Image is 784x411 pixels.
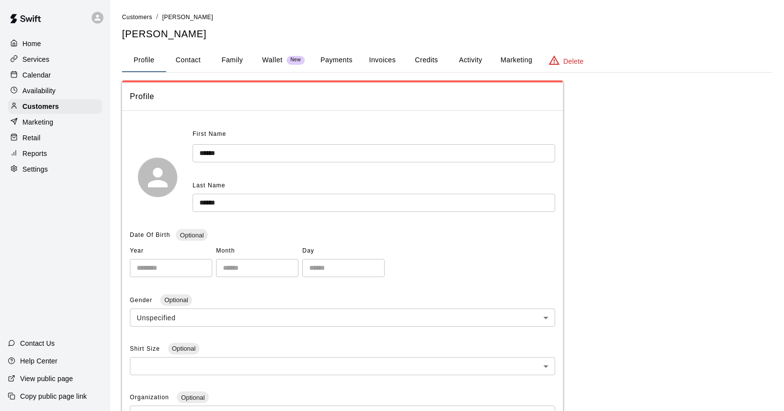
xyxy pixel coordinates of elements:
[20,356,57,366] p: Help Center
[130,90,555,103] span: Profile
[130,231,170,238] span: Date Of Birth
[492,49,540,72] button: Marketing
[162,14,213,21] span: [PERSON_NAME]
[168,345,199,352] span: Optional
[8,130,102,145] a: Retail
[23,133,41,143] p: Retail
[122,49,772,72] div: basic tabs example
[122,14,152,21] span: Customers
[122,49,166,72] button: Profile
[193,182,225,189] span: Last Name
[563,56,584,66] p: Delete
[23,117,53,127] p: Marketing
[176,231,207,239] span: Optional
[130,394,171,401] span: Organization
[23,149,47,158] p: Reports
[8,68,102,82] a: Calendar
[122,27,772,41] h5: [PERSON_NAME]
[23,70,51,80] p: Calendar
[20,391,87,401] p: Copy public page link
[448,49,492,72] button: Activity
[130,243,212,259] span: Year
[23,102,59,111] p: Customers
[23,39,41,49] p: Home
[23,54,49,64] p: Services
[8,36,102,51] a: Home
[8,115,102,129] a: Marketing
[404,49,448,72] button: Credits
[8,83,102,98] a: Availability
[8,162,102,177] a: Settings
[8,52,102,67] a: Services
[262,55,283,65] p: Wallet
[122,12,772,23] nav: breadcrumb
[160,296,192,304] span: Optional
[216,243,298,259] span: Month
[8,146,102,161] a: Reports
[23,164,48,174] p: Settings
[166,49,210,72] button: Contact
[287,57,305,63] span: New
[130,345,162,352] span: Shirt Size
[302,243,385,259] span: Day
[177,394,208,401] span: Optional
[360,49,404,72] button: Invoices
[122,13,152,21] a: Customers
[20,374,73,384] p: View public page
[23,86,56,96] p: Availability
[130,308,555,327] div: Unspecified
[156,12,158,22] li: /
[8,99,102,114] a: Customers
[130,297,154,304] span: Gender
[20,338,55,348] p: Contact Us
[313,49,360,72] button: Payments
[193,127,226,142] span: First Name
[210,49,254,72] button: Family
